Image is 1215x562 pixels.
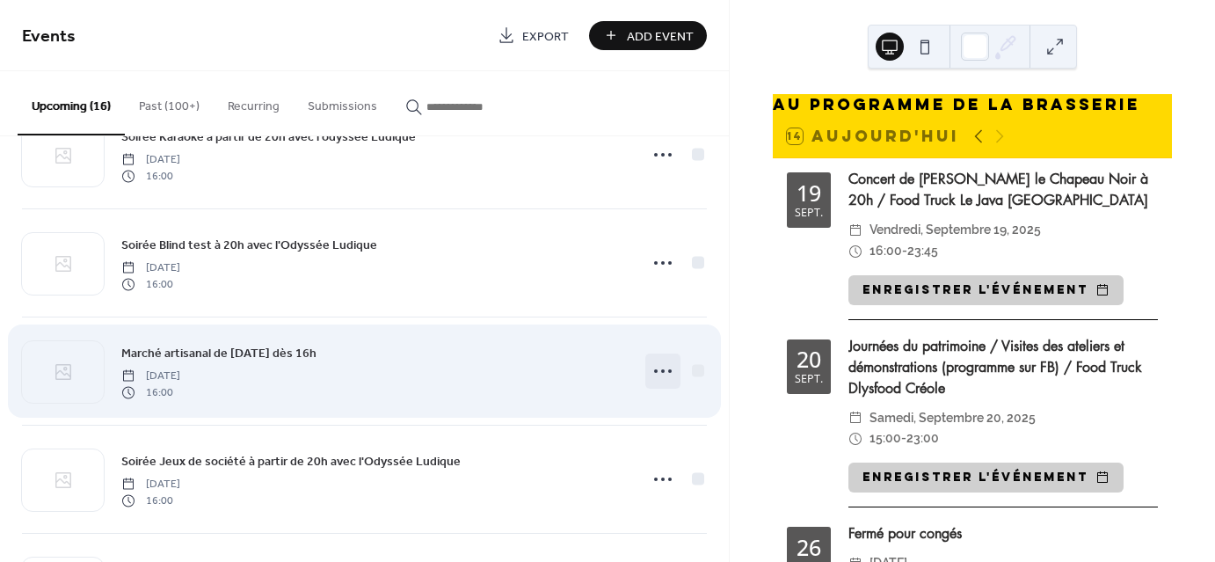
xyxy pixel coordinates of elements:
[627,27,694,46] span: Add Event
[484,21,582,50] a: Export
[121,384,180,400] span: 16:00
[22,19,76,54] span: Events
[121,276,180,292] span: 16:00
[773,94,1172,115] div: Au programme de la brasserie
[121,493,180,508] span: 16:00
[18,71,125,135] button: Upcoming (16)
[869,220,1041,241] span: vendredi, septembre 19, 2025
[795,208,823,219] div: sept.
[121,453,461,471] span: Soirée Jeux de société à partir de 20h avec l'Odyssée Ludique
[901,428,906,449] span: -
[121,128,416,147] span: Soirée Karaoké à partir de 20h avec l'odyssée Ludique
[848,428,862,449] div: ​
[848,169,1158,211] div: Concert de [PERSON_NAME] le Chapeau Noir à 20h / Food Truck Le Java [GEOGRAPHIC_DATA]
[907,241,938,262] span: 23:45
[869,428,901,449] span: 15:00
[121,168,180,184] span: 16:00
[121,477,180,493] span: [DATE]
[848,408,862,429] div: ​
[121,237,377,255] span: Soirée Blind test à 20h avec l'Odyssée Ludique
[906,428,939,449] span: 23:00
[902,241,907,262] span: -
[121,369,180,384] span: [DATE]
[121,235,377,255] a: Soirée Blind test à 20h avec l'Odyssée Ludique
[121,260,180,276] span: [DATE]
[121,343,316,363] a: Marché artisanal de [DATE] dès 16h
[589,21,707,50] button: Add Event
[214,71,294,134] button: Recurring
[848,523,1158,544] div: Fermé pour congés
[121,152,180,168] span: [DATE]
[869,241,902,262] span: 16:00
[121,345,316,363] span: Marché artisanal de [DATE] dès 16h
[121,127,416,147] a: Soirée Karaoké à partir de 20h avec l'odyssée Ludique
[848,275,1124,305] button: Enregistrer l'événement
[848,336,1158,399] div: Journées du patrimoine / Visites des ateliers et démonstrations (programme sur FB) / Food Truck D...
[869,408,1036,429] span: samedi, septembre 20, 2025
[125,71,214,134] button: Past (100+)
[848,241,862,262] div: ​
[797,182,821,204] div: 19
[294,71,391,134] button: Submissions
[848,463,1124,493] button: Enregistrer l'événement
[848,220,862,241] div: ​
[522,27,569,46] span: Export
[795,374,823,385] div: sept.
[797,536,821,558] div: 26
[121,451,461,471] a: Soirée Jeux de société à partir de 20h avec l'Odyssée Ludique
[797,348,821,370] div: 20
